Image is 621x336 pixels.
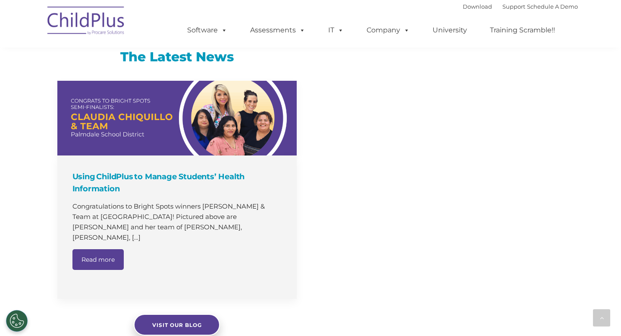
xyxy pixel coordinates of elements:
a: IT [320,22,352,39]
img: ChildPlus by Procare Solutions [43,0,129,44]
a: Support [502,3,525,10]
p: Congratulations to Bright Spots winners [PERSON_NAME] & Team at [GEOGRAPHIC_DATA]​! Pictured abov... [72,201,284,243]
a: Assessments [241,22,314,39]
a: Training Scramble!! [481,22,564,39]
a: Read more [72,249,124,270]
a: Company [358,22,418,39]
a: Download [463,3,492,10]
a: Software [179,22,236,39]
font: | [463,3,578,10]
a: Visit our blog [134,314,220,336]
h4: Using ChildPlus to Manage Students’ Health Information [72,171,284,195]
a: University [424,22,476,39]
h3: The Latest News [57,48,297,66]
span: Visit our blog [152,322,202,328]
a: Schedule A Demo [527,3,578,10]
